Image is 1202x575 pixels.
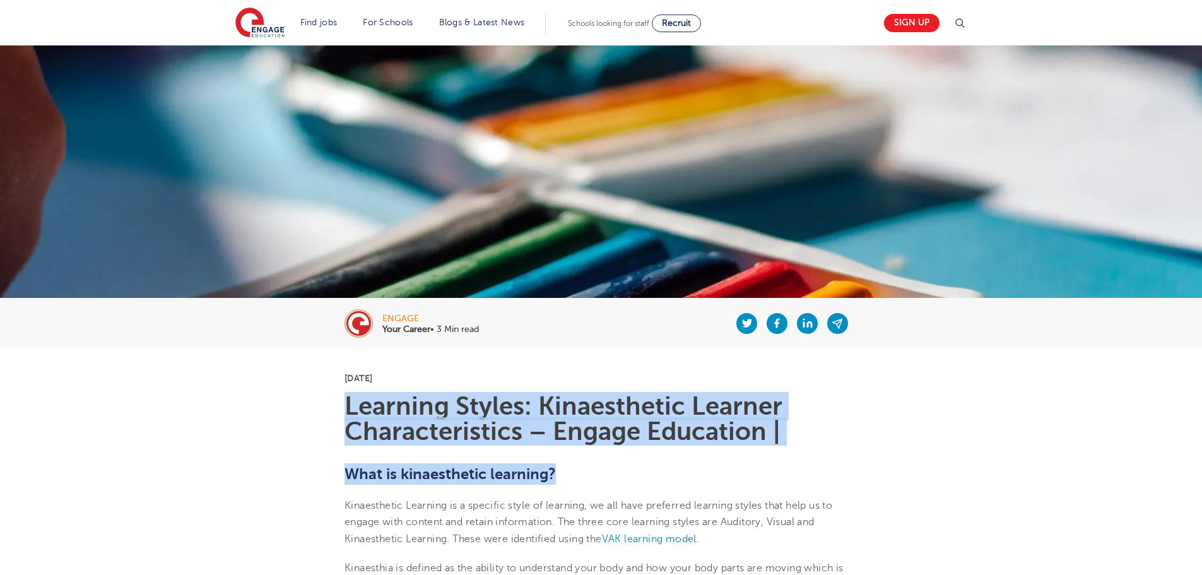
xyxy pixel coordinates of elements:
[439,18,525,27] a: Blogs & Latest News
[452,533,601,545] span: These were identified using the
[235,8,285,39] img: Engage Education
[345,394,857,444] h1: Learning Styles: Kinaesthetic Learner Characteristics – Engage Education |
[884,14,940,32] a: Sign up
[652,15,701,32] a: Recruit
[568,19,649,28] span: Schools looking for staff
[382,324,430,334] b: Your Career
[662,18,691,28] span: Recruit
[382,325,479,334] p: • 3 Min read
[382,314,479,323] div: engage
[697,533,699,545] span: .
[345,374,857,382] p: [DATE]
[345,463,857,485] h2: What is kinaesthetic learning?
[300,18,338,27] a: Find jobs
[602,533,697,545] a: VAK learning model
[363,18,413,27] a: For Schools
[345,500,832,545] span: Kinaesthetic Learning is a specific style of learning, we all have preferred learning styles that...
